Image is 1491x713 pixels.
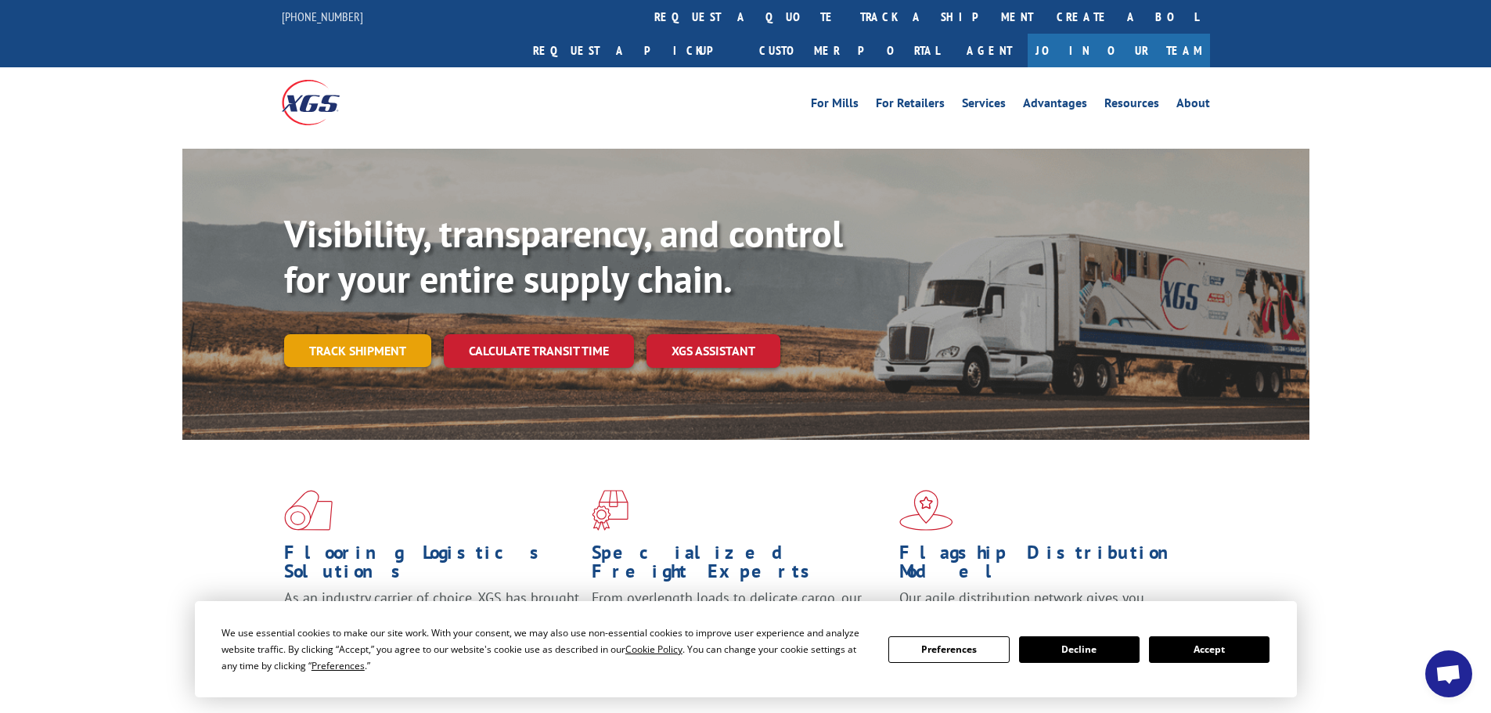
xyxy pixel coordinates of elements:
button: Preferences [888,636,1009,663]
p: From overlength loads to delicate cargo, our experienced staff knows the best way to move your fr... [592,589,888,658]
a: Request a pickup [521,34,747,67]
div: We use essential cookies to make our site work. With your consent, we may also use non-essential ... [221,625,870,674]
a: Calculate transit time [444,334,634,368]
span: As an industry carrier of choice, XGS has brought innovation and dedication to flooring logistics... [284,589,579,644]
img: xgs-icon-total-supply-chain-intelligence-red [284,490,333,531]
a: Resources [1104,97,1159,114]
span: Preferences [312,659,365,672]
button: Decline [1019,636,1140,663]
h1: Flooring Logistics Solutions [284,543,580,589]
img: xgs-icon-focused-on-flooring-red [592,490,628,531]
h1: Flagship Distribution Model [899,543,1195,589]
a: Customer Portal [747,34,951,67]
a: Track shipment [284,334,431,367]
a: About [1176,97,1210,114]
img: xgs-icon-flagship-distribution-model-red [899,490,953,531]
a: Advantages [1023,97,1087,114]
a: Agent [951,34,1028,67]
button: Accept [1149,636,1270,663]
div: Open chat [1425,650,1472,697]
a: For Retailers [876,97,945,114]
b: Visibility, transparency, and control for your entire supply chain. [284,209,843,303]
div: Cookie Consent Prompt [195,601,1297,697]
a: For Mills [811,97,859,114]
h1: Specialized Freight Experts [592,543,888,589]
span: Cookie Policy [625,643,682,656]
span: Our agile distribution network gives you nationwide inventory management on demand. [899,589,1187,625]
a: XGS ASSISTANT [646,334,780,368]
a: Services [962,97,1006,114]
a: [PHONE_NUMBER] [282,9,363,24]
a: Join Our Team [1028,34,1210,67]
